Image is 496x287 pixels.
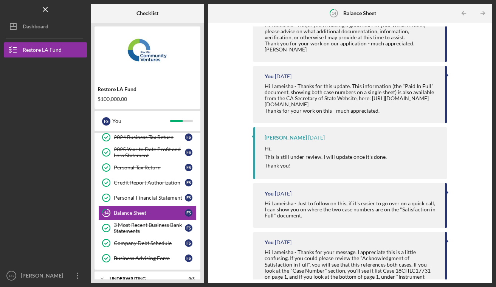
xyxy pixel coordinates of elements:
[95,30,200,76] img: Product logo
[265,73,274,79] div: You
[114,180,185,186] div: Credit Report Authorization
[23,19,48,36] div: Dashboard
[265,83,437,113] div: Hi Lameisha - Thanks for this update. This information (the "Paid In Full" document, showing both...
[265,153,387,161] p: This is still under review. I will update once it's done.
[114,195,185,201] div: Personal Financial Statement
[265,161,387,170] p: Thank you!
[98,205,197,220] a: 14Balance SheetFS
[114,146,185,158] div: 2025 Year to Date Profit and Loss Statement
[185,194,192,202] div: F S
[185,133,192,141] div: F S
[114,222,185,234] div: 3 Most Recent Business Bank Statements
[114,164,185,171] div: Personal Tax Return
[98,220,197,236] a: 3 Most Recent Business Bank StatementsFS
[185,239,192,247] div: F S
[185,179,192,186] div: F S
[185,149,192,156] div: F S
[185,254,192,262] div: F S
[114,240,185,246] div: Company Debt Schedule
[275,239,291,245] time: 2025-10-07 21:46
[265,239,274,245] div: You
[9,274,14,278] text: FS
[112,115,170,127] div: You
[136,10,158,16] b: Checklist
[98,96,197,102] div: $100,000.00
[265,22,437,53] div: Hi Lameisha - I hope you're having a good start to your week. As able, please advise on what addi...
[308,135,325,141] time: 2025-10-08 18:07
[98,160,197,175] a: Personal Tax ReturnFS
[104,211,109,216] tspan: 14
[265,191,274,197] div: You
[114,255,185,261] div: Business Advising Form
[185,224,192,232] div: F S
[185,209,192,217] div: F S
[4,268,87,283] button: FS[PERSON_NAME]
[265,200,437,219] div: Hi Lameisha - Just to follow on this, if it's easier to go over on a quick call, I can show you o...
[98,130,197,145] a: 2024 Business Tax ReturnFS
[23,42,62,59] div: Restore LA Fund
[98,251,197,266] a: Business Advising FormFS
[98,86,197,92] div: Restore LA Fund
[19,268,68,285] div: [PERSON_NAME]
[181,276,195,281] div: 0 / 3
[185,164,192,171] div: F S
[275,73,291,79] time: 2025-10-08 18:11
[98,145,197,160] a: 2025 Year to Date Profit and Loss StatementFS
[4,19,87,34] button: Dashboard
[265,144,387,153] p: Hi,
[98,190,197,205] a: Personal Financial StatementFS
[114,134,185,140] div: 2024 Business Tax Return
[110,276,176,281] div: Underwriting
[265,135,307,141] div: [PERSON_NAME]
[102,117,110,126] div: F S
[275,191,291,197] time: 2025-10-08 14:13
[4,42,87,57] button: Restore LA Fund
[114,210,185,216] div: Balance Sheet
[343,10,376,16] b: Balance Sheet
[98,175,197,190] a: Credit Report AuthorizationFS
[331,11,336,16] tspan: 14
[98,236,197,251] a: Company Debt ScheduleFS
